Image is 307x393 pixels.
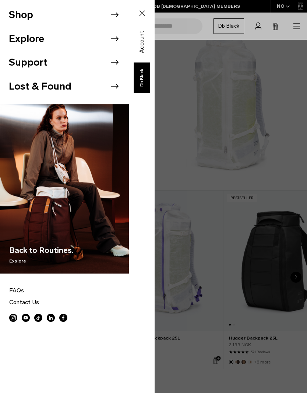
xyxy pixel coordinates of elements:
[9,7,33,22] button: Shop
[9,285,120,296] a: FAQs
[9,55,47,70] button: Support
[9,296,120,308] a: Contact Us
[134,62,150,93] a: Db Black
[9,244,74,256] span: Back to Routines.
[138,31,147,53] span: Account
[9,31,44,46] button: Explore
[134,37,150,46] a: Account
[9,258,74,264] span: Explore
[9,79,71,94] button: Lost & Found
